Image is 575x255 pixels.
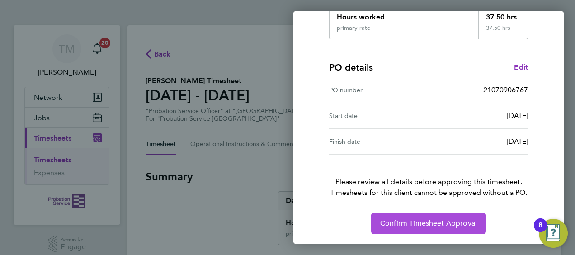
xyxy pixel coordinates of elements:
[329,136,429,147] div: Finish date
[329,85,429,95] div: PO number
[380,219,477,228] span: Confirm Timesheet Approval
[514,62,528,73] a: Edit
[478,5,528,24] div: 37.50 hrs
[329,110,429,121] div: Start date
[330,5,478,24] div: Hours worked
[483,85,528,94] span: 21070906767
[538,225,542,237] div: 8
[539,219,568,248] button: Open Resource Center, 8 new notifications
[478,24,528,39] div: 37.50 hrs
[429,110,528,121] div: [DATE]
[429,136,528,147] div: [DATE]
[337,24,370,32] div: primary rate
[371,212,486,234] button: Confirm Timesheet Approval
[318,155,539,198] p: Please review all details before approving this timesheet.
[329,61,373,74] h4: PO details
[514,63,528,71] span: Edit
[318,187,539,198] span: Timesheets for this client cannot be approved without a PO.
